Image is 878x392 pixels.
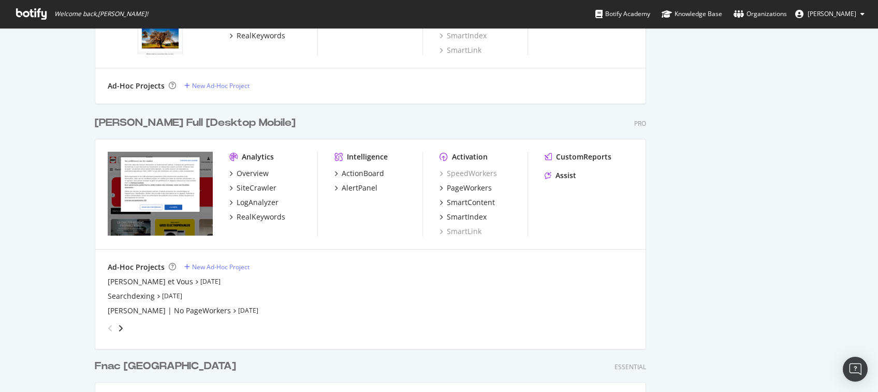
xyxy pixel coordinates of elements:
[229,212,285,222] a: RealKeywords
[192,81,250,90] div: New Ad-Hoc Project
[108,262,165,272] div: Ad-Hoc Projects
[440,183,492,193] a: PageWorkers
[342,168,384,179] div: ActionBoard
[808,9,856,18] span: David Braconnier
[184,263,250,271] a: New Ad-Hoc Project
[440,226,481,237] a: SmartLink
[342,183,377,193] div: AlertPanel
[229,197,279,208] a: LogAnalyzer
[662,9,722,19] div: Knowledge Base
[334,168,384,179] a: ActionBoard
[334,183,377,193] a: AlertPanel
[545,170,576,181] a: Assist
[108,152,213,236] img: www.darty.com/
[242,152,274,162] div: Analytics
[595,9,650,19] div: Botify Academy
[452,152,488,162] div: Activation
[117,323,124,333] div: angle-right
[447,212,487,222] div: SmartIndex
[95,359,236,374] div: Fnac [GEOGRAPHIC_DATA]
[229,31,285,41] a: RealKeywords
[440,31,487,41] a: SmartIndex
[200,277,221,286] a: [DATE]
[192,263,250,271] div: New Ad-Hoc Project
[95,115,296,130] div: [PERSON_NAME] Full [Desktop Mobile]
[440,168,497,179] a: SpeedWorkers
[104,320,117,337] div: angle-left
[843,357,868,382] div: Open Intercom Messenger
[229,168,269,179] a: Overview
[447,197,495,208] div: SmartContent
[440,197,495,208] a: SmartContent
[440,212,487,222] a: SmartIndex
[614,362,646,371] div: Essential
[237,212,285,222] div: RealKeywords
[108,277,193,287] a: [PERSON_NAME] et Vous
[237,168,269,179] div: Overview
[95,115,300,130] a: [PERSON_NAME] Full [Desktop Mobile]
[108,306,231,316] a: [PERSON_NAME] | No PageWorkers
[734,9,787,19] div: Organizations
[440,45,481,55] a: SmartLink
[237,197,279,208] div: LogAnalyzer
[545,152,611,162] a: CustomReports
[237,31,285,41] div: RealKeywords
[347,152,388,162] div: Intelligence
[95,359,240,374] a: Fnac [GEOGRAPHIC_DATA]
[162,292,182,300] a: [DATE]
[634,119,646,128] div: Pro
[108,81,165,91] div: Ad-Hoc Projects
[556,152,611,162] div: CustomReports
[229,183,276,193] a: SiteCrawler
[447,183,492,193] div: PageWorkers
[54,10,148,18] span: Welcome back, [PERSON_NAME] !
[238,306,258,315] a: [DATE]
[108,291,155,301] a: Searchdexing
[184,81,250,90] a: New Ad-Hoc Project
[787,6,873,22] button: [PERSON_NAME]
[555,170,576,181] div: Assist
[237,183,276,193] div: SiteCrawler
